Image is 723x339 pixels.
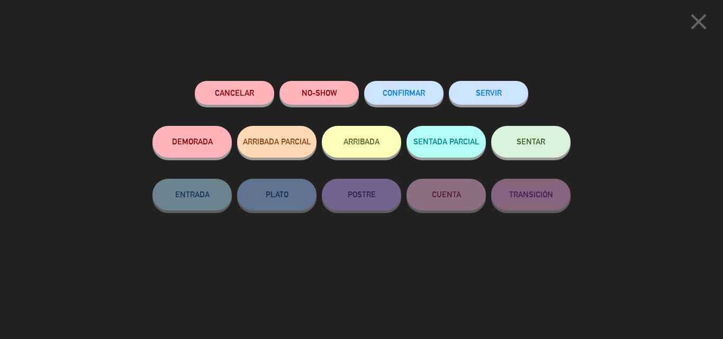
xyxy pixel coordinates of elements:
[364,81,444,105] button: CONFIRMAR
[279,81,359,105] button: NO-SHOW
[406,126,486,158] button: SENTADA PARCIAL
[152,179,232,210] button: ENTRADA
[195,81,274,105] button: Cancelar
[152,126,232,158] button: DEMORADA
[491,179,571,210] button: TRANSICIÓN
[237,179,317,210] button: PLATO
[406,179,486,210] button: CUENTA
[237,126,317,158] button: ARRIBADA PARCIAL
[682,8,715,39] button: close
[517,137,545,146] span: SENTAR
[243,137,311,146] span: ARRIBADA PARCIAL
[491,126,571,158] button: SENTAR
[383,88,425,97] span: CONFIRMAR
[449,81,528,105] button: SERVIR
[322,126,401,158] button: ARRIBADA
[685,8,712,35] i: close
[322,179,401,210] button: POSTRE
